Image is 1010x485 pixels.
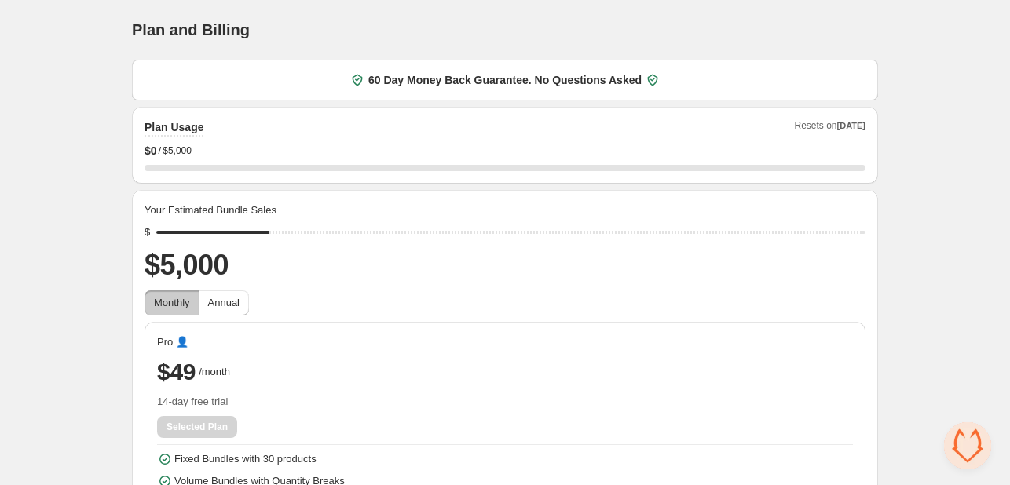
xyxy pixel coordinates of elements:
[157,334,188,350] span: Pro 👤
[795,119,866,137] span: Resets on
[944,422,991,469] a: Conversa aberta
[145,246,865,284] h2: $5,000
[145,290,199,315] button: Monthly
[157,356,196,388] span: $49
[145,202,276,218] span: Your Estimated Bundle Sales
[154,297,190,308] span: Monthly
[199,290,249,315] button: Annual
[368,72,642,88] span: 60 Day Money Back Guarantee. No Questions Asked
[163,144,192,157] span: $5,000
[132,20,250,39] h1: Plan and Billing
[174,451,317,467] span: Fixed Bundles with 30 products
[837,121,865,130] span: [DATE]
[157,394,853,410] span: 14-day free trial
[208,297,240,308] span: Annual
[145,224,150,240] div: $
[145,143,157,159] span: $ 0
[145,119,203,135] h2: Plan Usage
[199,364,230,380] span: /month
[145,143,865,159] div: /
